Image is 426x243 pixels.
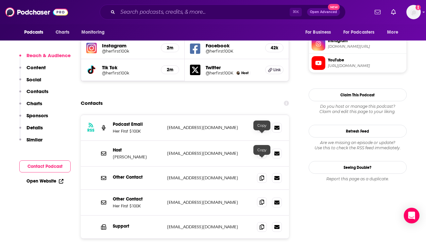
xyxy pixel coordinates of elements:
button: open menu [77,26,113,39]
img: User Profile [406,5,421,19]
h3: RSS [87,128,94,133]
a: @herfirst100k [102,49,156,54]
span: For Business [305,28,331,37]
span: Link [273,67,281,73]
svg: Add a profile image [416,5,421,10]
span: More [387,28,398,37]
button: Charts [19,100,42,112]
p: Other Contact [113,174,162,180]
p: [EMAIL_ADDRESS][DOMAIN_NAME] [167,224,252,230]
a: YouTube[URL][DOMAIN_NAME] [312,56,404,70]
span: New [328,4,340,10]
span: instagram.com/herfirst100k [328,44,404,49]
a: Show notifications dropdown [372,7,383,18]
div: Copy [253,145,270,155]
input: Search podcasts, credits, & more... [118,7,290,17]
span: ⌘ K [290,8,302,16]
a: Charts [51,26,74,39]
p: Support [113,223,162,229]
div: Report this page as a duplicate. [309,176,407,182]
a: @herfirst100K [206,49,260,54]
a: Show notifications dropdown [388,7,399,18]
p: Her First $100K [113,128,162,134]
a: Link [265,66,283,74]
p: [EMAIL_ADDRESS][DOMAIN_NAME] [167,125,252,130]
h5: Instagram [102,42,156,49]
p: Content [26,64,46,71]
p: [EMAIL_ADDRESS][DOMAIN_NAME] [167,151,252,156]
div: Claim and edit this page to your liking. [309,104,407,114]
span: Charts [56,28,70,37]
span: Logged in as camsdkc [406,5,421,19]
p: Other Contact [113,196,162,202]
p: [EMAIL_ADDRESS][DOMAIN_NAME] [167,175,252,181]
button: open menu [20,26,52,39]
span: YouTube [328,57,404,63]
p: Podcast Email [113,121,162,127]
button: Refresh Feed [309,125,407,138]
p: [PERSON_NAME] [113,154,162,160]
span: https://www.youtube.com/@HerFirst100K [328,63,404,68]
a: Seeing Double? [309,161,407,174]
img: Podchaser - Follow, Share and Rate Podcasts [5,6,68,18]
div: Are we missing an episode or update? Use this to check the RSS feed immediately. [309,140,407,151]
div: Copy [253,121,270,130]
button: Details [19,124,43,137]
p: Similar [26,137,43,143]
span: Podcasts [24,28,43,37]
button: Contact Podcast [19,160,71,172]
h5: Tik Tok [102,64,156,71]
button: Content [19,64,46,76]
button: Sponsors [19,112,48,124]
h2: Contacts [81,97,103,109]
span: Monitoring [81,28,105,37]
span: Open Advanced [310,10,337,14]
h5: 2m [166,67,174,73]
p: [EMAIL_ADDRESS][DOMAIN_NAME] [167,200,252,205]
button: open menu [301,26,339,39]
span: Do you host or manage this podcast? [309,104,407,109]
p: Contacts [26,88,48,94]
button: Similar [19,137,43,149]
p: Social [26,76,41,83]
button: open menu [383,26,406,39]
h5: 2m [166,45,174,51]
span: Host [241,71,248,75]
img: Tori Dunlap [236,71,240,75]
span: For Podcasters [343,28,375,37]
p: Reach & Audience [26,52,71,58]
p: Her First $100K [113,203,162,209]
button: Show profile menu [406,5,421,19]
a: @herfirst100k [102,71,156,75]
p: Charts [26,100,42,106]
div: Open Intercom Messenger [404,208,419,223]
img: iconImage [86,43,97,53]
button: Social [19,76,41,89]
button: Reach & Audience [19,52,71,64]
span: Instagram [328,38,404,44]
a: @herfirst100K [206,71,233,75]
h5: Facebook [206,42,260,49]
p: Host [113,147,162,153]
button: Contacts [19,88,48,100]
button: Open AdvancedNew [307,8,340,16]
h5: 42k [271,45,278,51]
a: Instagram[DOMAIN_NAME][URL] [312,37,404,51]
div: Search podcasts, credits, & more... [100,5,346,20]
h5: Twitter [206,64,260,71]
p: Sponsors [26,112,48,119]
button: Claim This Podcast [309,89,407,101]
a: Open Website [26,178,63,184]
p: Details [26,124,43,131]
button: open menu [339,26,384,39]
